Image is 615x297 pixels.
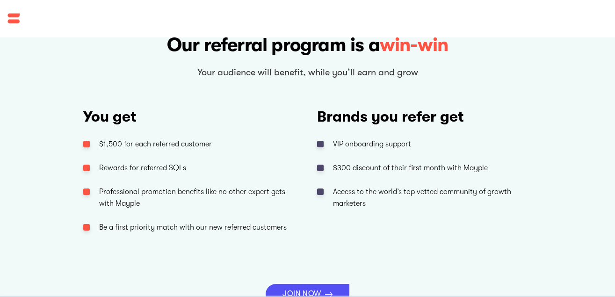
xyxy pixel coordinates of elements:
[83,109,298,124] h3: You get
[99,186,298,210] p: Professional promotion benefits like no other expert gets with Mayple
[132,65,483,80] p: Your audience will benefit, while you’ll earn and grow
[380,34,448,56] strong: win-win
[99,222,287,233] p: Be a first priority match with our new referred customers
[333,138,411,150] p: VIP onboarding support
[167,34,380,56] strong: Our referral program is a
[317,109,532,124] h3: Brands you refer get
[333,162,488,174] p: $300 discount of their first month with Mayple
[99,138,212,150] p: $1,500 for each referred customer
[7,10,87,28] img: mayple logo
[99,162,186,174] p: Rewards for referred SQLs
[333,186,532,210] p: Access to the world’s top vetted community of growth marketers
